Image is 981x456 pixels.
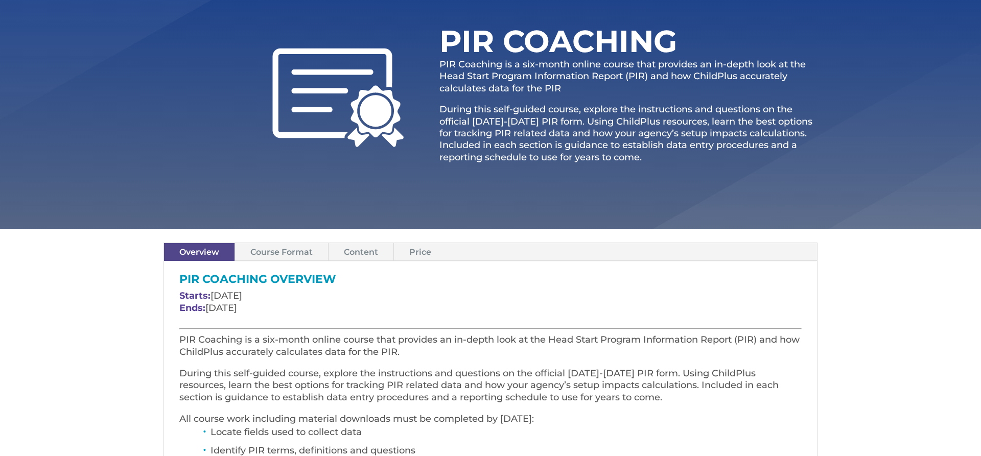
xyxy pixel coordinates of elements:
a: Overview [164,243,235,261]
a: Price [394,243,447,261]
p: During this self-guided course, explore the instructions and questions on the official [DATE]-[DA... [439,104,818,163]
p: During this self-guided course, explore the instructions and questions on the official [DATE]-[DA... [179,368,802,413]
li: Locate fields used to collect data [211,425,802,444]
h3: PIR Coaching Overview [179,274,802,290]
p: [DATE] [DATE] [179,290,802,324]
span: Ends: [179,302,205,314]
p: PIR Coaching is a six‐month online course that provides an in-depth look at the Head Start Progra... [179,334,802,368]
a: Content [329,243,393,261]
a: Course Format [235,243,328,261]
h1: PIR Coaching [439,26,710,62]
p: All course work including material downloads must be completed by [DATE]: [179,413,802,425]
p: PIR Coaching is a six‐month online course that provides an in-depth look at the Head Start Progra... [439,59,818,104]
span: Starts: [179,290,211,301]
